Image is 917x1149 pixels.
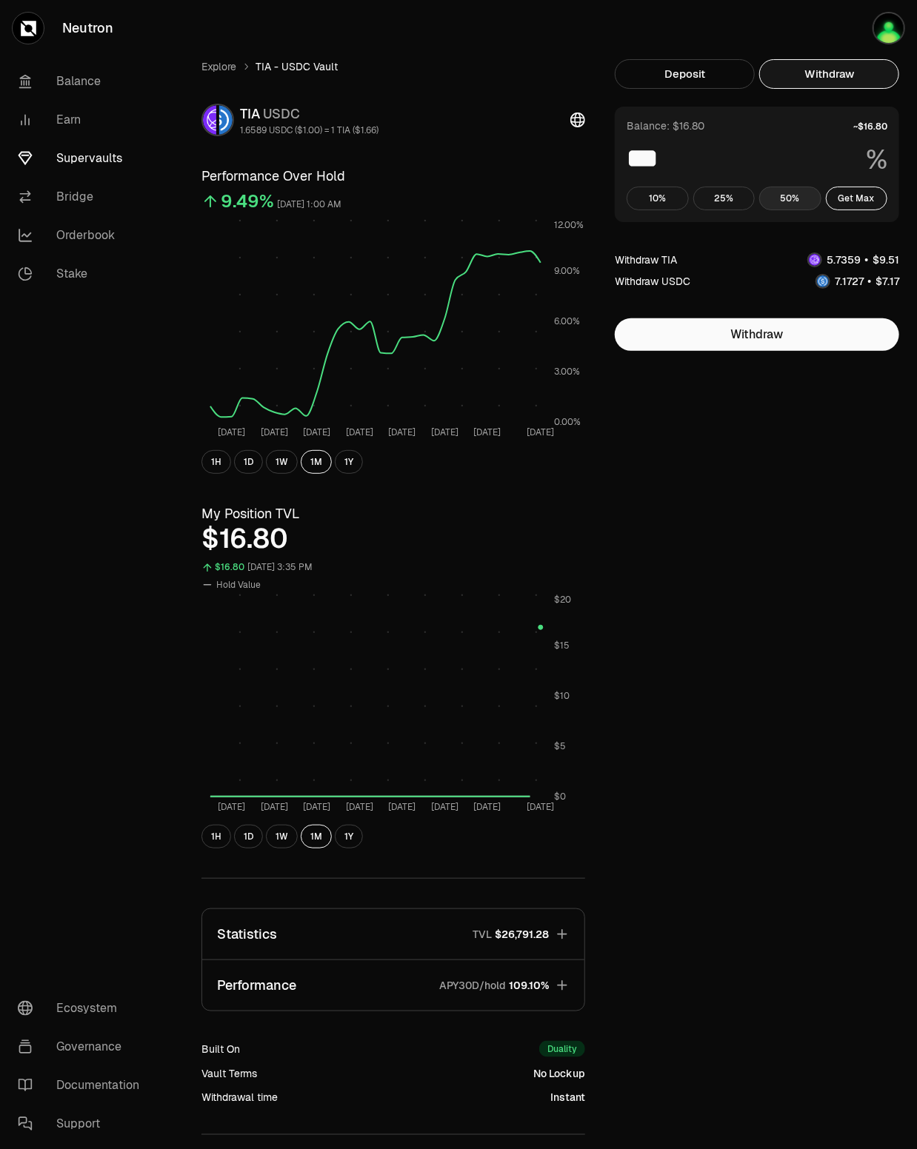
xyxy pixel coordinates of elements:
[554,265,580,277] tspan: 9.00%
[263,105,300,122] span: USDC
[201,825,231,848] button: 1H
[431,427,458,439] tspan: [DATE]
[431,802,458,814] tspan: [DATE]
[6,1028,160,1066] a: Governance
[266,450,298,474] button: 1W
[234,825,263,848] button: 1D
[277,196,341,213] div: [DATE] 1:00 AM
[759,59,899,89] button: Withdraw
[6,178,160,216] a: Bridge
[201,166,585,187] h3: Performance Over Hold
[554,315,580,327] tspan: 6.00%
[388,427,416,439] tspan: [DATE]
[474,802,501,814] tspan: [DATE]
[303,427,330,439] tspan: [DATE]
[6,1105,160,1143] a: Support
[693,187,756,210] button: 25%
[439,978,506,993] p: APY30D/hold
[346,802,373,814] tspan: [DATE]
[301,825,332,848] button: 1M
[240,104,379,124] div: TIA
[218,802,245,814] tspan: [DATE]
[203,105,216,135] img: TIA Logo
[201,450,231,474] button: 1H
[261,802,288,814] tspan: [DATE]
[256,59,338,74] span: TIA - USDC Vault
[202,909,584,959] button: StatisticsTVL$26,791.28
[554,219,584,231] tspan: 12.00%
[6,1066,160,1105] a: Documentation
[550,1090,585,1105] div: Instant
[201,1066,257,1081] div: Vault Terms
[201,503,585,524] h3: My Position TVL
[615,318,899,351] button: Withdraw
[201,524,585,554] div: $16.80
[301,450,332,474] button: 1M
[817,275,829,287] img: USDC Logo
[759,187,821,210] button: 50%
[335,825,363,848] button: 1Y
[201,59,585,74] nav: breadcrumb
[6,255,160,293] a: Stake
[201,59,236,74] a: Explore
[866,145,887,175] span: %
[474,427,501,439] tspan: [DATE]
[219,105,233,135] img: USDC Logo
[509,978,549,993] span: 109.10%
[201,1090,278,1105] div: Withdrawal time
[826,187,888,210] button: Get Max
[554,740,566,752] tspan: $5
[388,802,416,814] tspan: [DATE]
[873,12,905,44] img: Keplr primary wallet
[809,254,821,266] img: TIA Logo
[335,450,363,474] button: 1Y
[217,924,277,945] p: Statistics
[554,791,566,803] tspan: $0
[201,1042,240,1056] div: Built On
[6,139,160,178] a: Supervaults
[554,366,580,378] tspan: 3.00%
[554,690,570,702] tspan: $10
[261,427,288,439] tspan: [DATE]
[615,252,677,267] div: Withdraw TIA
[527,427,555,439] tspan: [DATE]
[554,640,570,651] tspan: $15
[6,101,160,139] a: Earn
[6,989,160,1028] a: Ecosystem
[221,190,274,213] div: 9.49%
[615,274,690,289] div: Withdraw USDC
[215,559,244,576] div: $16.80
[627,187,689,210] button: 10%
[615,59,755,89] button: Deposit
[266,825,298,848] button: 1W
[6,216,160,255] a: Orderbook
[217,975,296,996] p: Performance
[495,927,549,942] span: $26,791.28
[303,802,330,814] tspan: [DATE]
[234,450,263,474] button: 1D
[6,62,160,101] a: Balance
[627,118,704,133] div: Balance: $16.80
[218,427,245,439] tspan: [DATE]
[202,960,584,1011] button: PerformanceAPY30D/hold109.10%
[527,802,555,814] tspan: [DATE]
[539,1041,585,1057] div: Duality
[533,1066,585,1081] div: No Lockup
[473,927,492,942] p: TVL
[216,579,261,591] span: Hold Value
[554,594,571,606] tspan: $20
[247,559,313,576] div: [DATE] 3:35 PM
[554,416,581,428] tspan: 0.00%
[240,124,379,136] div: 1.6589 USDC ($1.00) = 1 TIA ($1.66)
[346,427,373,439] tspan: [DATE]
